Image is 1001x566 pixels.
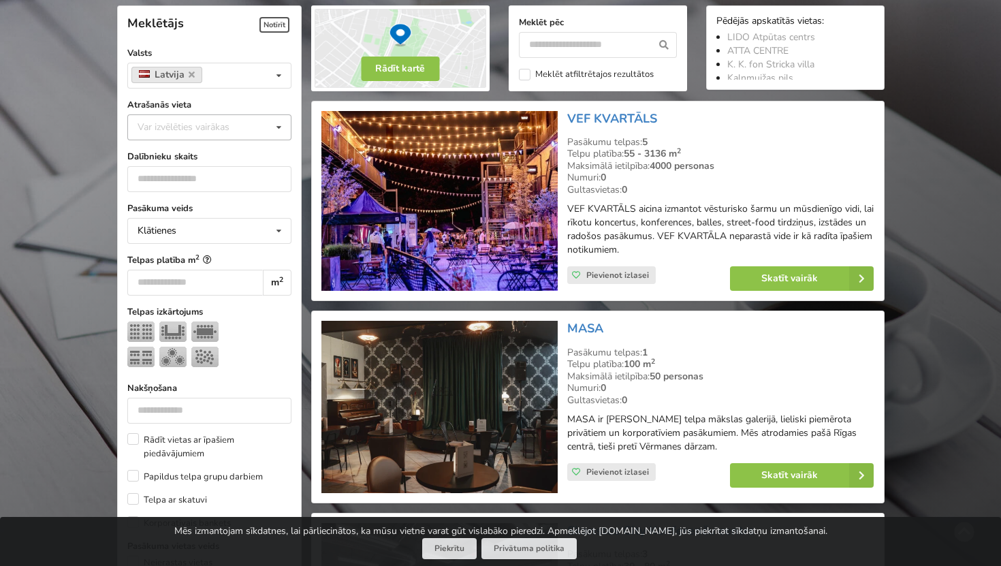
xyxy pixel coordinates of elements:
a: VEF KVARTĀLS [567,110,657,127]
a: Skatīt vairāk [730,266,874,291]
strong: 5 [642,136,648,148]
label: Telpas izkārtojums [127,305,291,319]
sup: 2 [279,274,283,285]
p: MASA ir [PERSON_NAME] telpa mākslas galerijā, lieliski piemērota privātiem un korporatīviem pasāk... [567,413,874,454]
div: Numuri: [567,172,874,184]
span: Meklētājs [127,15,184,31]
strong: 0 [622,394,627,407]
img: Pieņemšana [191,347,219,367]
label: Rādīt vietas ar īpašiem piedāvājumiem [127,433,291,460]
label: Meklēt atfiltrētajos rezultātos [519,69,654,80]
img: Klase [127,347,155,367]
a: Latvija [131,67,203,83]
label: Papildus telpa grupu darbiem [127,470,263,484]
a: MASA [567,320,603,336]
label: Korporatīvais bankets [127,516,231,530]
img: U-Veids [159,321,187,342]
label: Atrašanās vieta [127,98,291,112]
strong: 100 m [624,358,655,371]
sup: 2 [195,253,200,262]
div: Gultasvietas: [567,394,874,407]
div: Pasākumu telpas: [567,136,874,148]
span: Pievienot izlasei [586,467,649,477]
a: K. K. fon Stricka villa [727,58,814,71]
img: Sapulce [191,321,219,342]
strong: 1 [642,346,648,359]
strong: 0 [601,171,606,184]
img: Rādīt kartē [311,5,490,91]
div: Klātienes [138,226,176,236]
span: Pievienot izlasei [586,270,649,281]
strong: 55 - 3136 m [624,147,681,160]
button: Rādīt kartē [361,57,439,81]
img: Neierastas vietas | Rīga | VEF KVARTĀLS [321,111,558,292]
a: Privātuma politika [481,538,577,559]
div: Telpu platība: [567,148,874,160]
label: Dalībnieku skaits [127,150,291,163]
div: Pasākumu telpas: [567,347,874,359]
strong: 50 personas [650,370,703,383]
div: Maksimālā ietilpība: [567,160,874,172]
strong: 0 [601,381,606,394]
div: Pēdējās apskatītās vietas: [716,16,874,29]
label: Telpas platība m [127,253,291,267]
a: Kalnmuižas pils [727,72,793,84]
img: Bankets [159,347,187,367]
label: Nakšņošana [127,381,291,395]
button: Piekrītu [422,538,477,559]
sup: 2 [651,356,655,366]
strong: 0 [622,183,627,196]
div: Var izvēlēties vairākas [134,119,260,135]
p: VEF KVARTĀLS aicina izmantot vēsturisko šarmu un mūsdienīgo vidi, lai rīkotu koncertus, konferenc... [567,202,874,257]
label: Meklēt pēc [519,16,677,29]
div: Maksimālā ietilpība: [567,371,874,383]
div: Numuri: [567,382,874,394]
span: Notīrīt [259,17,289,33]
label: Pasākuma veids [127,202,291,215]
div: Gultasvietas: [567,184,874,196]
a: LIDO Atpūtas centrs [727,31,815,44]
label: Telpa ar skatuvi [127,493,207,507]
div: Telpu platība: [567,358,874,371]
label: Valsts [127,46,291,60]
a: ATTA CENTRE [727,44,789,57]
sup: 2 [677,146,681,156]
img: Teātris [127,321,155,342]
div: m [263,270,291,296]
strong: 4000 personas [650,159,714,172]
a: Skatīt vairāk [730,463,874,488]
img: Neierastas vietas | Rīga | MASA [321,321,558,493]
